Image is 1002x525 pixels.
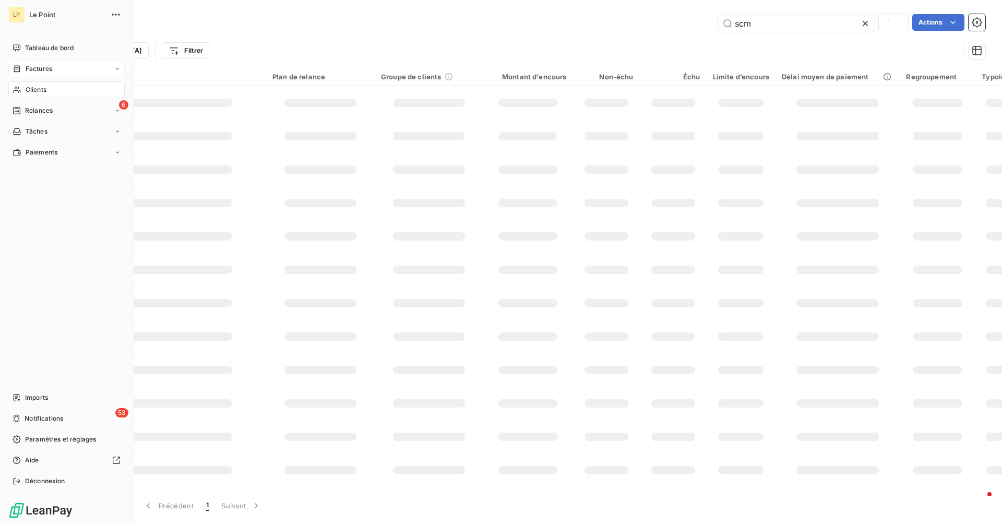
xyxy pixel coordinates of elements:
[25,456,39,465] span: Aide
[912,14,964,31] button: Actions
[272,73,368,81] div: Plan de relance
[25,435,96,444] span: Paramètres et réglages
[25,393,48,402] span: Imports
[782,73,893,81] div: Délai moyen de paiement
[26,85,46,94] span: Clients
[137,495,200,517] button: Précédent
[490,73,567,81] div: Montant d'encours
[381,73,442,81] span: Groupe de clients
[25,43,74,53] span: Tableau de bord
[579,73,634,81] div: Non-échu
[26,127,47,136] span: Tâches
[215,495,268,517] button: Suivant
[25,414,63,423] span: Notifications
[115,408,128,417] span: 53
[906,73,969,81] div: Regroupement
[8,6,25,23] div: LP
[25,106,53,115] span: Relances
[26,64,52,74] span: Factures
[162,42,210,59] button: Filtrer
[200,495,215,517] button: 1
[718,15,875,32] input: Rechercher
[206,500,209,511] span: 1
[8,502,73,519] img: Logo LeanPay
[25,476,65,486] span: Déconnexion
[29,10,104,19] span: Le Point
[646,73,700,81] div: Échu
[119,100,128,110] span: 6
[713,73,769,81] div: Limite d’encours
[967,490,992,515] iframe: Intercom live chat
[26,148,57,157] span: Paiements
[8,452,125,469] a: Aide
